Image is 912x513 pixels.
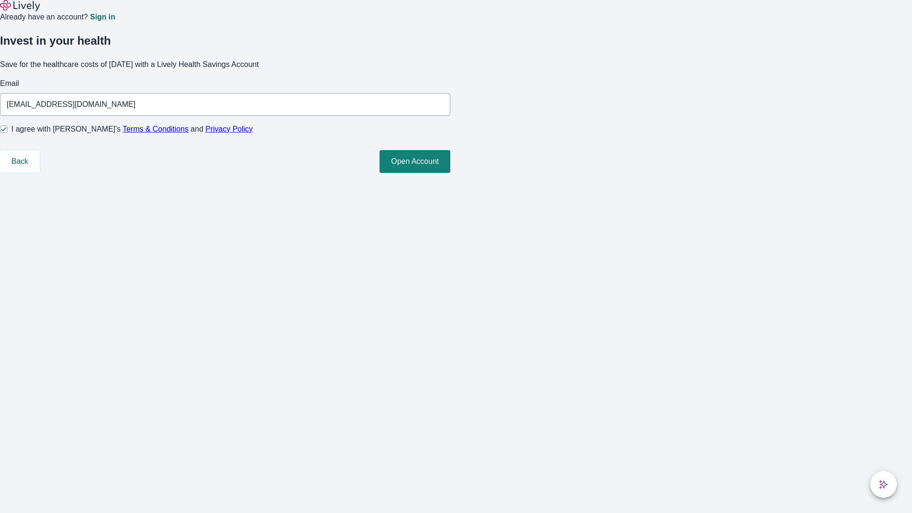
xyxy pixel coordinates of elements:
a: Privacy Policy [206,125,253,133]
a: Sign in [90,13,115,21]
button: Open Account [380,150,450,173]
button: chat [870,471,897,498]
span: I agree with [PERSON_NAME]’s and [11,123,253,135]
a: Terms & Conditions [123,125,189,133]
svg: Lively AI Assistant [879,480,888,489]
